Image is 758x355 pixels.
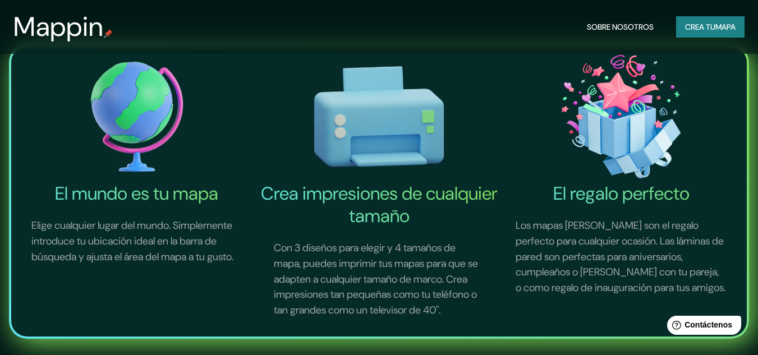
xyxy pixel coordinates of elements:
font: El mundo es tu mapa [55,182,218,205]
font: Con 3 diseños para elegir y 4 tamaños de mapa, puedes imprimir tus mapas para que se adapten a cu... [274,241,478,316]
button: Sobre nosotros [582,16,658,38]
img: El mundo es tu icono de mapa [18,51,256,182]
iframe: Lanzador de widgets de ayuda [658,311,746,343]
font: Crea impresiones de cualquier tamaño [261,182,498,228]
font: Mappin [13,9,104,44]
font: Crea tu [685,22,715,32]
font: El regalo perfecto [553,182,690,205]
font: mapa [715,22,736,32]
img: El icono del regalo perfecto [502,51,740,182]
font: Los mapas [PERSON_NAME] son el regalo perfecto para cualquier ocasión. Las láminas de pared son p... [516,219,725,294]
font: Sobre nosotros [587,22,654,32]
img: pin de mapeo [104,29,113,38]
font: Elige cualquier lugar del mundo. Simplemente introduce tu ubicación ideal en la barra de búsqueda... [31,219,233,263]
img: Crea impresiones de cualquier tamaño-icono [260,51,498,182]
button: Crea tumapa [676,16,745,38]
